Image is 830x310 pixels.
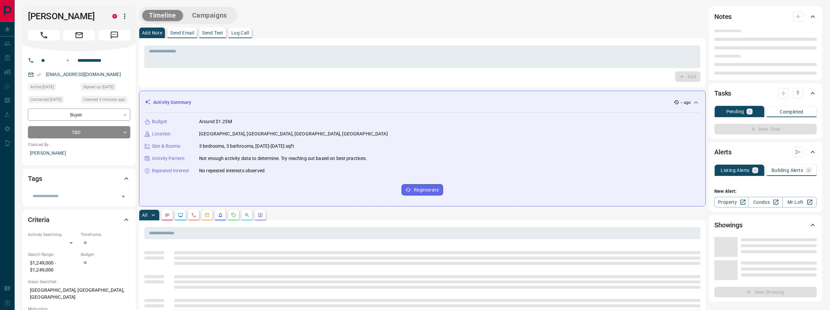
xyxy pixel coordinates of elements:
[28,173,42,184] h2: Tags
[28,285,130,303] p: [GEOGRAPHIC_DATA], [GEOGRAPHIC_DATA], [GEOGRAPHIC_DATA]
[244,212,250,218] svg: Opportunities
[199,130,388,137] p: [GEOGRAPHIC_DATA], [GEOGRAPHIC_DATA], [GEOGRAPHIC_DATA], [GEOGRAPHIC_DATA]
[714,88,731,99] h2: Tasks
[152,143,180,150] p: Size & Rooms
[28,232,77,238] p: Actively Searching:
[231,31,249,35] p: Log Call
[191,212,196,218] svg: Calls
[714,217,817,233] div: Showings
[28,148,130,159] p: [PERSON_NAME]
[30,96,61,103] span: Contacted [DATE]
[714,144,817,160] div: Alerts
[680,100,691,106] p: -- ago
[28,171,130,187] div: Tags
[63,30,95,40] span: Email
[98,30,130,40] span: Message
[28,96,77,105] div: Fri Sep 12 2025
[83,84,114,90] span: Signed up [DATE]
[153,99,191,106] p: Activity Summary
[81,252,130,258] p: Budget:
[714,9,817,25] div: Notes
[199,143,294,150] p: 3 bedrooms, 3 bathrooms, [DATE]-[DATE] sqft
[199,155,367,162] p: Not enough activity data to determine. Try reaching out based on best practices.
[714,11,732,22] h2: Notes
[28,252,77,258] p: Search Range:
[218,212,223,218] svg: Listing Alerts
[28,109,130,121] div: Buyer
[771,168,803,173] p: Building Alerts
[142,31,162,35] p: Add Note
[165,212,170,218] svg: Notes
[28,11,102,22] h1: [PERSON_NAME]
[178,212,183,218] svg: Lead Browsing Activity
[258,212,263,218] svg: Agent Actions
[112,14,117,19] div: property.ca
[714,220,743,230] h2: Showings
[204,212,210,218] svg: Emails
[81,96,130,105] div: Mon Sep 15 2025
[64,56,72,64] button: Open
[28,258,77,275] p: $1,249,000 - $1,249,000
[714,85,817,101] div: Tasks
[202,31,223,35] p: Send Text
[782,197,817,207] a: Mr.Loft
[145,96,700,109] div: Activity Summary-- ago
[28,212,130,228] div: Criteria
[726,109,744,114] p: Pending
[714,188,817,195] p: New Alert:
[142,10,183,21] button: Timeline
[185,10,234,21] button: Campaigns
[170,31,194,35] p: Send Email
[152,130,171,137] p: Location
[119,192,128,201] button: Open
[714,197,749,207] a: Property
[83,96,125,103] span: Claimed 3 minutes ago
[81,83,130,93] div: Thu Sep 11 2025
[780,110,803,114] p: Completed
[152,167,189,174] p: Repeated Interest
[28,30,60,40] span: Call
[28,126,130,138] div: TBD
[81,232,130,238] p: Timeframe:
[28,83,77,93] div: Thu Sep 11 2025
[199,167,265,174] p: No repeated interests observed
[37,72,41,77] svg: Email Verified
[721,168,750,173] p: Listing Alerts
[402,184,443,195] button: Regenerate
[748,197,782,207] a: Condos
[142,213,147,217] p: All
[28,214,50,225] h2: Criteria
[28,279,130,285] p: Areas Searched:
[231,212,236,218] svg: Requests
[152,118,167,125] p: Budget
[199,118,232,125] p: Around $1.25M
[28,142,130,148] p: Claimed By:
[46,72,121,77] a: [EMAIL_ADDRESS][DOMAIN_NAME]
[30,84,54,90] span: Active [DATE]
[714,147,732,157] h2: Alerts
[152,155,184,162] p: Activity Pattern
